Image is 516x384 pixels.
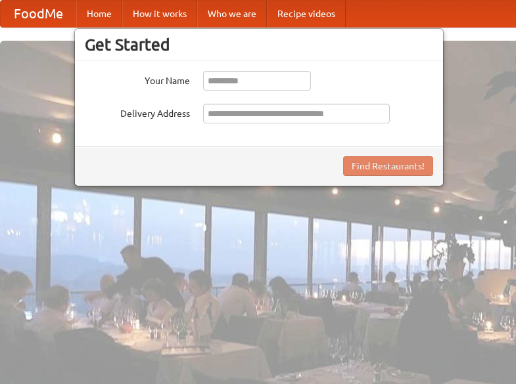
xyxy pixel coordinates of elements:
[267,1,346,27] a: Recipe videos
[85,104,190,120] label: Delivery Address
[197,1,267,27] a: Who we are
[76,1,122,27] a: Home
[122,1,197,27] a: How it works
[1,1,76,27] a: FoodMe
[85,71,190,87] label: Your Name
[343,156,433,176] button: Find Restaurants!
[85,35,433,54] h3: Get Started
